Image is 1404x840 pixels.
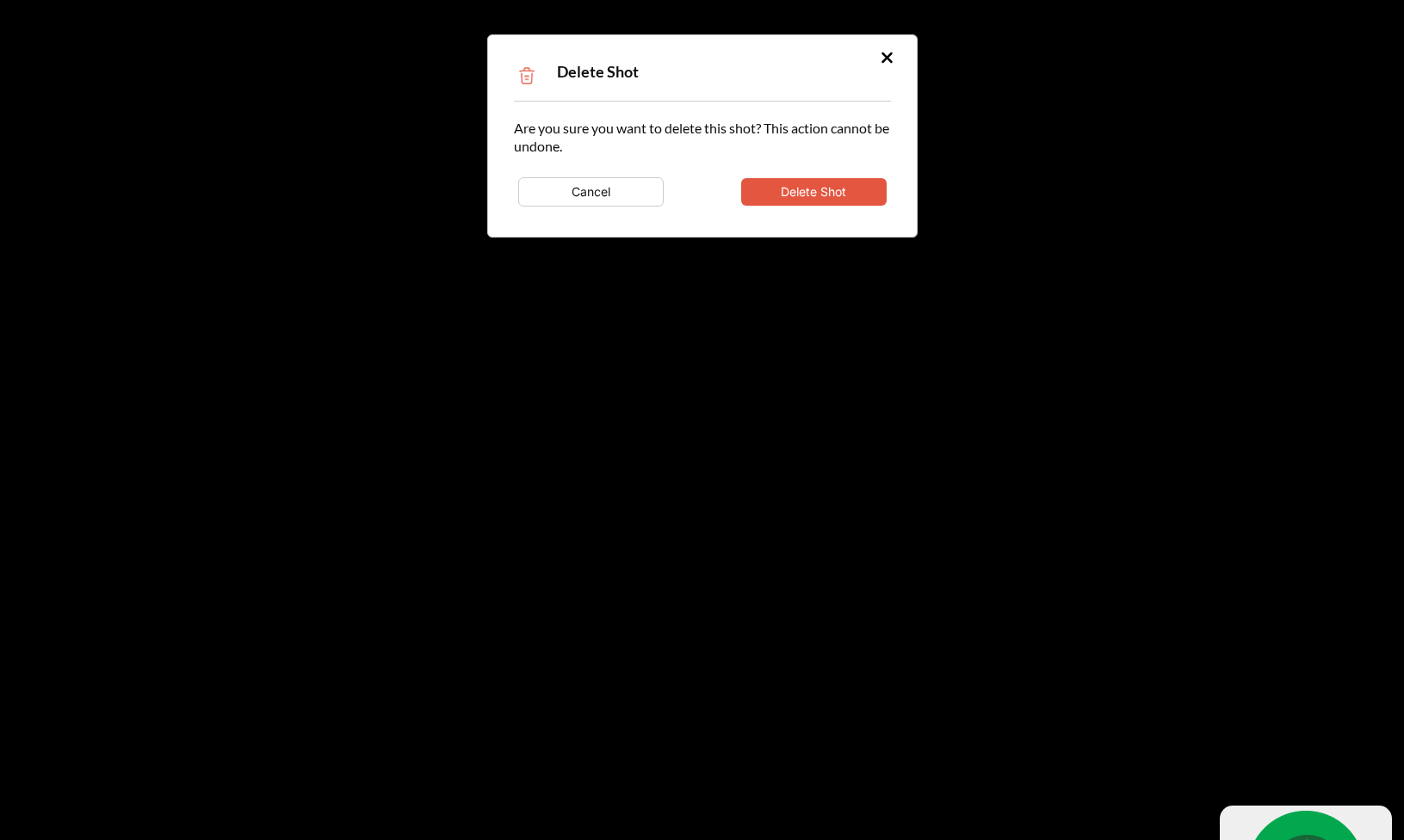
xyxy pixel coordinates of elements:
[741,178,887,206] button: Delete Shot
[22,3,150,131] img: Agent profile image
[514,119,891,211] div: Are you sure you want to delete this shot? This action cannot be undone.
[518,177,664,207] button: Cancel
[557,62,639,81] span: Delete Shot
[514,63,540,89] img: Trash Icon
[1220,802,1395,840] iframe: chat widget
